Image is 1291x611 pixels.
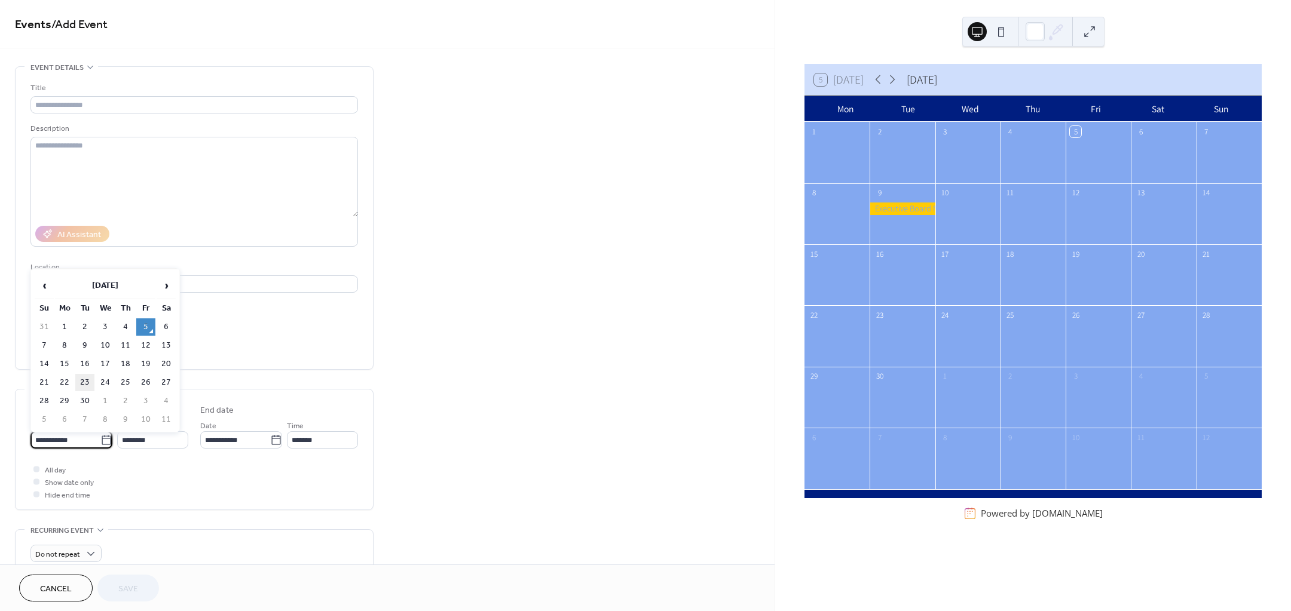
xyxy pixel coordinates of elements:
[877,96,940,122] div: Tue
[96,392,115,410] td: 1
[1201,310,1212,321] div: 28
[96,355,115,373] td: 17
[157,318,176,336] td: 6
[75,318,94,336] td: 2
[1136,188,1146,198] div: 13
[1005,371,1015,382] div: 2
[1189,96,1252,122] div: Sun
[136,300,155,317] th: Fr
[809,248,819,259] div: 15
[136,392,155,410] td: 3
[1005,432,1015,443] div: 9
[35,392,54,410] td: 28
[96,374,115,391] td: 24
[19,575,93,601] button: Cancel
[116,318,135,336] td: 4
[1201,126,1212,137] div: 7
[136,411,155,428] td: 10
[51,13,108,36] span: / Add Event
[1005,248,1015,259] div: 18
[75,337,94,354] td: 9
[75,355,94,373] td: 16
[157,300,176,317] th: Sa
[940,248,950,259] div: 17
[15,13,51,36] a: Events
[55,355,74,373] td: 15
[157,392,176,410] td: 4
[30,524,94,537] span: Recurring event
[96,411,115,428] td: 8
[1070,188,1081,198] div: 12
[874,188,885,198] div: 9
[45,489,90,502] span: Hide end time
[55,337,74,354] td: 8
[157,355,176,373] td: 20
[940,371,950,382] div: 1
[45,464,66,477] span: All day
[940,310,950,321] div: 24
[870,202,935,214] div: Executive Board Meeting
[75,374,94,391] td: 23
[981,507,1103,519] div: Powered by
[809,188,819,198] div: 8
[940,432,950,443] div: 8
[116,300,135,317] th: Th
[1070,310,1081,321] div: 26
[1201,432,1212,443] div: 12
[35,548,80,561] span: Do not repeat
[1136,248,1146,259] div: 20
[874,310,885,321] div: 23
[1070,248,1081,259] div: 19
[1002,96,1064,122] div: Thu
[1005,188,1015,198] div: 11
[874,126,885,137] div: 2
[75,300,94,317] th: Tu
[136,374,155,391] td: 26
[907,71,937,88] div: [DATE]
[1032,507,1103,519] a: [DOMAIN_NAME]
[157,337,176,354] td: 13
[35,355,54,373] td: 14
[1064,96,1127,122] div: Fri
[55,374,74,391] td: 22
[96,300,115,317] th: We
[809,432,819,443] div: 6
[75,411,94,428] td: 7
[809,310,819,321] div: 22
[55,392,74,410] td: 29
[200,420,216,432] span: Date
[157,374,176,391] td: 27
[1201,371,1212,382] div: 5
[30,82,356,94] div: Title
[136,355,155,373] td: 19
[1070,432,1081,443] div: 10
[55,318,74,336] td: 1
[874,248,885,259] div: 16
[809,126,819,137] div: 1
[136,337,155,354] td: 12
[1127,96,1190,122] div: Sat
[1136,126,1146,137] div: 6
[939,96,1002,122] div: Wed
[116,355,135,373] td: 18
[940,126,950,137] div: 3
[30,62,84,74] span: Event details
[874,432,885,443] div: 7
[116,392,135,410] td: 2
[55,273,155,299] th: [DATE]
[45,477,94,489] span: Show date only
[200,404,234,417] div: End date
[1136,432,1146,443] div: 11
[30,122,356,135] div: Description
[75,392,94,410] td: 30
[287,420,304,432] span: Time
[40,583,72,595] span: Cancel
[1136,310,1146,321] div: 27
[96,318,115,336] td: 3
[1070,126,1081,137] div: 5
[55,300,74,317] th: Mo
[35,274,53,297] span: ‹
[1070,371,1081,382] div: 3
[96,337,115,354] td: 10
